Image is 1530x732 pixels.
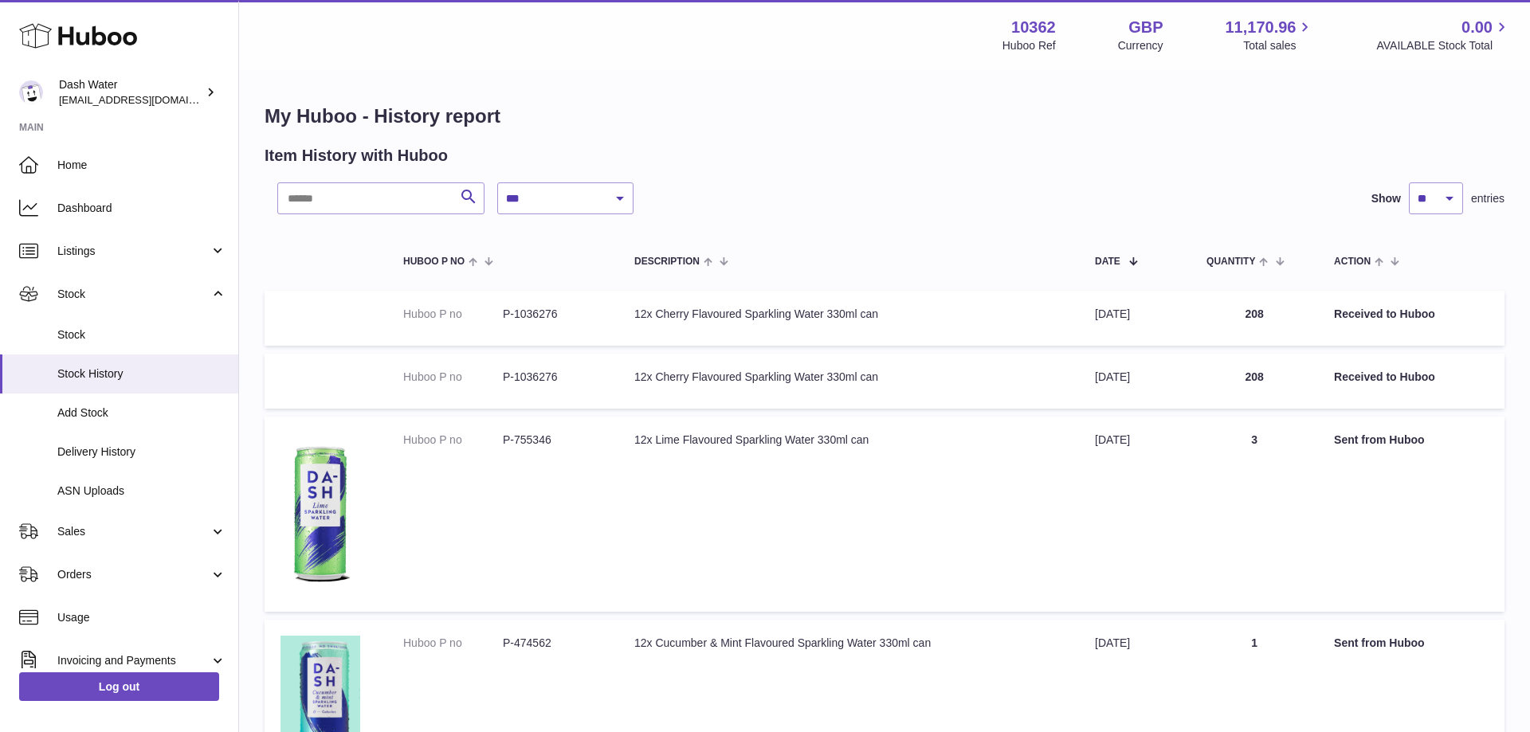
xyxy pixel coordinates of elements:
dd: P-1036276 [503,307,602,322]
span: Listings [57,244,210,259]
span: Home [57,158,226,173]
span: Stock [57,287,210,302]
span: Dashboard [57,201,226,216]
span: Add Stock [57,405,226,421]
span: Stock History [57,366,226,382]
span: 11,170.96 [1225,17,1296,38]
span: Sales [57,524,210,539]
td: [DATE] [1079,354,1191,409]
a: 0.00 AVAILABLE Stock Total [1376,17,1511,53]
img: 103621706197473.png [280,433,360,592]
label: Show [1371,191,1401,206]
span: Orders [57,567,210,582]
dd: P-1036276 [503,370,602,385]
img: orders@dash-water.com [19,80,43,104]
dt: Huboo P no [403,433,503,448]
dt: Huboo P no [403,307,503,322]
span: Action [1334,256,1371,267]
td: 12x Cherry Flavoured Sparkling Water 330ml can [618,354,1079,409]
span: Stock [57,327,226,343]
span: 0.00 [1461,17,1493,38]
span: Total sales [1243,38,1314,53]
span: Delivery History [57,444,226,460]
span: entries [1471,191,1504,206]
div: Currency [1118,38,1163,53]
td: 3 [1191,417,1318,612]
td: [DATE] [1079,291,1191,346]
span: Quantity [1206,256,1255,267]
span: AVAILABLE Stock Total [1376,38,1511,53]
td: 12x Cherry Flavoured Sparkling Water 330ml can [618,291,1079,346]
strong: Received to Huboo [1334,370,1435,383]
h1: My Huboo - History report [265,104,1504,129]
span: Huboo P no [403,256,465,267]
strong: Received to Huboo [1334,307,1435,320]
td: 208 [1191,354,1318,409]
span: ASN Uploads [57,483,226,499]
a: 11,170.96 Total sales [1225,17,1314,53]
span: Usage [57,610,226,625]
dd: P-755346 [503,433,602,448]
td: 12x Lime Flavoured Sparkling Water 330ml can [618,417,1079,612]
div: Huboo Ref [1002,38,1056,53]
h2: Item History with Huboo [265,145,448,166]
span: [EMAIL_ADDRESS][DOMAIN_NAME] [59,93,234,106]
dd: P-474562 [503,636,602,651]
td: [DATE] [1079,417,1191,612]
strong: 10362 [1011,17,1056,38]
span: Description [634,256,700,267]
dt: Huboo P no [403,370,503,385]
a: Log out [19,672,219,701]
span: Date [1095,256,1120,267]
span: Invoicing and Payments [57,653,210,668]
dt: Huboo P no [403,636,503,651]
strong: GBP [1128,17,1163,38]
td: 208 [1191,291,1318,346]
strong: Sent from Huboo [1334,433,1425,446]
strong: Sent from Huboo [1334,636,1425,649]
div: Dash Water [59,77,202,108]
